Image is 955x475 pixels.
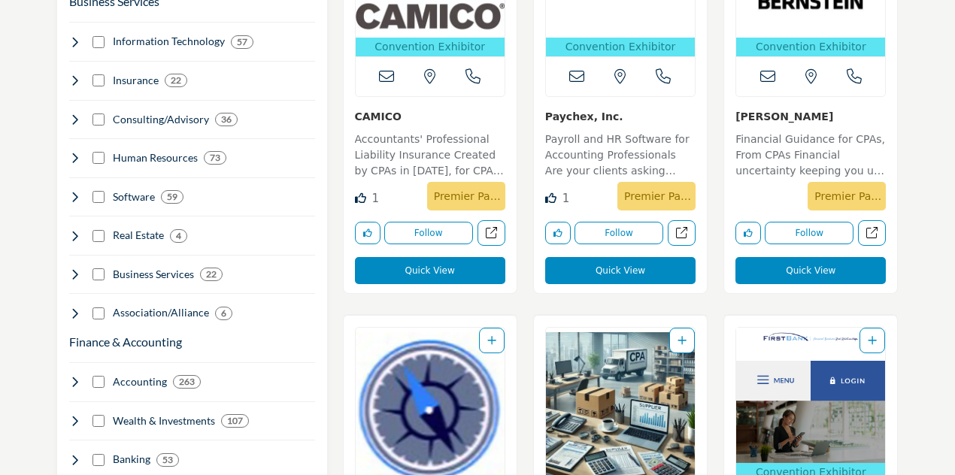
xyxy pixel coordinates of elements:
[545,257,696,284] button: Quick View
[92,376,105,388] input: Select Accounting checkbox
[69,333,182,351] button: Finance & Accounting
[545,128,696,182] a: Payroll and HR Software for Accounting Professionals Are your clients asking more questions about...
[200,268,223,281] div: 22 Results For Business Services
[171,75,181,86] b: 22
[92,307,105,319] input: Select Association/Alliance checkbox
[113,73,159,88] h4: Insurance: Professional liability, healthcare, life insurance, risk management
[231,35,253,49] div: 57 Results For Information Technology
[355,108,505,124] h3: CAMICO
[545,110,623,123] a: Paychex, Inc.
[858,220,886,247] a: Open bernstein in new tab
[113,112,209,127] h4: Consulting/Advisory: Business consulting, mergers & acquisitions, growth strategies
[736,328,885,463] img: First Bank
[668,220,696,247] a: Open paychex in new tab
[215,113,238,126] div: 36 Results For Consulting/Advisory
[204,151,226,165] div: 73 Results For Human Resources
[92,454,105,466] input: Select Banking checkbox
[170,229,187,243] div: 4 Results For Real Estate
[765,222,853,244] button: Follow
[176,231,181,241] b: 4
[156,453,179,467] div: 53 Results For Banking
[206,269,217,280] b: 22
[221,308,226,319] b: 6
[432,186,501,207] p: Premier Partner
[562,192,570,205] span: 1
[162,455,173,465] b: 53
[868,334,877,346] a: Add To List
[355,128,505,182] a: Accountants' Professional Liability Insurance Created by CPAs in [DATE], for CPAs, CAMICO provide...
[735,132,886,182] p: Financial Guidance for CPAs, From CPAs Financial uncertainty keeping you up at night? [PERSON_NAM...
[221,414,249,428] div: 107 Results For Wealth & Investments
[545,222,571,244] button: Like listing
[487,334,496,346] a: Add To List
[622,186,691,207] p: Premier Partner
[355,222,380,244] button: Like listing
[735,110,833,123] a: [PERSON_NAME]
[92,191,105,203] input: Select Software checkbox
[92,230,105,242] input: Select Real Estate checkbox
[179,377,195,387] b: 263
[113,189,155,204] h4: Software: Accounting sotware, tax software, workflow, etc.
[735,128,886,182] a: Financial Guidance for CPAs, From CPAs Financial uncertainty keeping you up at night? [PERSON_NAM...
[359,39,502,55] p: Convention Exhibitor
[545,132,696,182] p: Payroll and HR Software for Accounting Professionals Are your clients asking more questions about...
[355,192,366,204] i: Like
[678,334,687,346] a: Add To List
[161,190,183,204] div: 59 Results For Software
[735,257,886,284] button: Quick View
[549,39,692,55] p: Convention Exhibitor
[173,375,201,389] div: 263 Results For Accounting
[92,268,105,280] input: Select Business Services checkbox
[355,132,505,182] p: Accountants' Professional Liability Insurance Created by CPAs in [DATE], for CPAs, CAMICO provide...
[210,153,220,163] b: 73
[92,113,105,126] input: Select Consulting/Advisory checkbox
[113,150,198,165] h4: Human Resources: Payroll, benefits, HR consulting, talent acquisition, training
[113,267,194,282] h4: Business Services: Office supplies, software, tech support, communications, travel
[739,39,882,55] p: Convention Exhibitor
[92,415,105,427] input: Select Wealth & Investments checkbox
[237,37,247,47] b: 57
[545,108,696,124] h3: Paychex, Inc.
[92,36,105,48] input: Select Information Technology checkbox
[812,186,881,207] p: Premier Partner
[167,192,177,202] b: 59
[545,192,556,204] i: Like
[735,222,761,244] button: Like listing
[113,452,150,467] h4: Banking: Banking, lending. merchant services
[215,307,232,320] div: 6 Results For Association/Alliance
[735,108,886,124] h3: Bernstein
[113,413,215,428] h4: Wealth & Investments: Wealth management, retirement planning, investing strategies
[113,228,164,243] h4: Real Estate: Commercial real estate, office space, property management, home loans
[221,114,232,125] b: 36
[92,152,105,164] input: Select Human Resources checkbox
[113,305,209,320] h4: Association/Alliance: Membership/trade associations and CPA firm alliances
[92,74,105,86] input: Select Insurance checkbox
[355,257,505,284] button: Quick View
[355,110,402,123] a: CAMICO
[575,222,663,244] button: Follow
[113,34,225,49] h4: Information Technology: Software, cloud services, data management, analytics, automation
[227,416,243,426] b: 107
[371,192,379,205] span: 1
[165,74,187,87] div: 22 Results For Insurance
[113,374,167,389] h4: Accounting: Financial statements, bookkeeping, auditing
[477,220,505,247] a: Open camico in new tab
[384,222,473,244] button: Follow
